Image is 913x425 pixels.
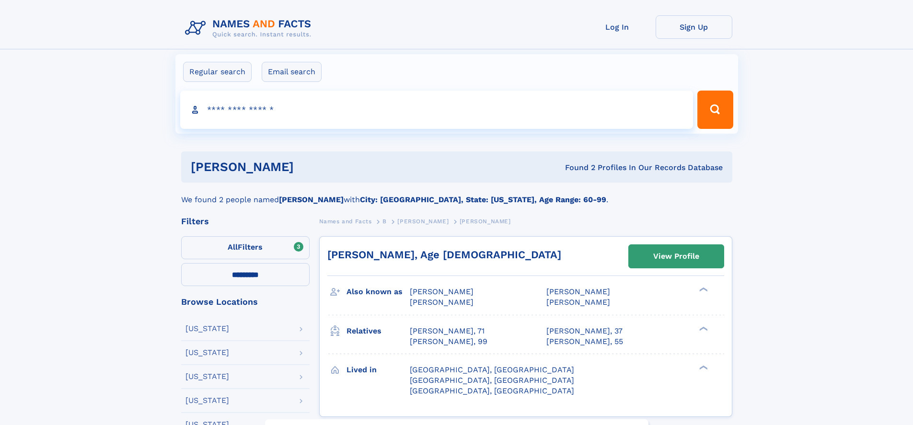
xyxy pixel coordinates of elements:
div: We found 2 people named with . [181,183,732,206]
h1: [PERSON_NAME] [191,161,429,173]
span: B [382,218,387,225]
span: [PERSON_NAME] [410,287,474,296]
div: ❯ [697,364,708,370]
a: B [382,215,387,227]
a: Names and Facts [319,215,372,227]
div: ❯ [697,325,708,332]
h3: Lived in [347,362,410,378]
img: Logo Names and Facts [181,15,319,41]
div: [US_STATE] [185,349,229,356]
label: Email search [262,62,322,82]
label: Regular search [183,62,252,82]
span: [PERSON_NAME] [460,218,511,225]
a: [PERSON_NAME], 99 [410,336,487,347]
a: View Profile [629,245,724,268]
a: Log In [579,15,656,39]
div: Found 2 Profiles In Our Records Database [429,162,723,173]
div: Browse Locations [181,298,310,306]
span: [GEOGRAPHIC_DATA], [GEOGRAPHIC_DATA] [410,386,574,395]
input: search input [180,91,693,129]
a: [PERSON_NAME], Age [DEMOGRAPHIC_DATA] [327,249,561,261]
label: Filters [181,236,310,259]
div: [US_STATE] [185,397,229,404]
div: [US_STATE] [185,325,229,333]
span: All [228,242,238,252]
b: City: [GEOGRAPHIC_DATA], State: [US_STATE], Age Range: 60-99 [360,195,606,204]
h3: Relatives [347,323,410,339]
h3: Also known as [347,284,410,300]
div: [US_STATE] [185,373,229,380]
button: Search Button [697,91,733,129]
a: [PERSON_NAME], 55 [546,336,623,347]
span: [PERSON_NAME] [410,298,474,307]
a: [PERSON_NAME], 37 [546,326,623,336]
span: [PERSON_NAME] [546,287,610,296]
span: [PERSON_NAME] [397,218,449,225]
span: [GEOGRAPHIC_DATA], [GEOGRAPHIC_DATA] [410,365,574,374]
div: Filters [181,217,310,226]
b: [PERSON_NAME] [279,195,344,204]
span: [GEOGRAPHIC_DATA], [GEOGRAPHIC_DATA] [410,376,574,385]
div: ❯ [697,287,708,293]
span: [PERSON_NAME] [546,298,610,307]
a: [PERSON_NAME] [397,215,449,227]
a: [PERSON_NAME], 71 [410,326,485,336]
div: View Profile [653,245,699,267]
a: Sign Up [656,15,732,39]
